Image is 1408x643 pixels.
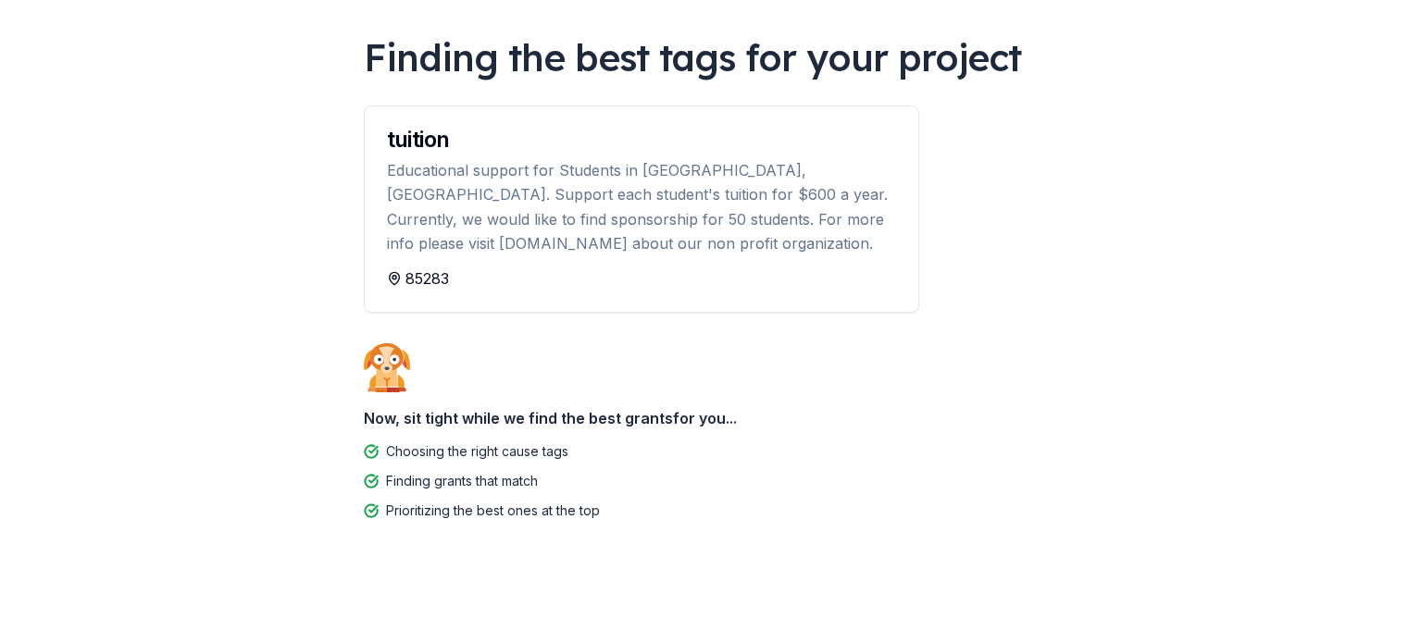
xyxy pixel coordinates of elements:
[386,440,568,463] div: Choosing the right cause tags
[387,267,896,290] div: 85283
[387,158,896,256] div: Educational support for Students in [GEOGRAPHIC_DATA], [GEOGRAPHIC_DATA]. Support each student's ...
[386,470,538,492] div: Finding grants that match
[364,400,1045,437] div: Now, sit tight while we find the best grants for you...
[364,342,410,392] img: Dog waiting patiently
[386,500,600,522] div: Prioritizing the best ones at the top
[364,31,1045,83] div: Finding the best tags for your project
[387,129,896,151] div: tuition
